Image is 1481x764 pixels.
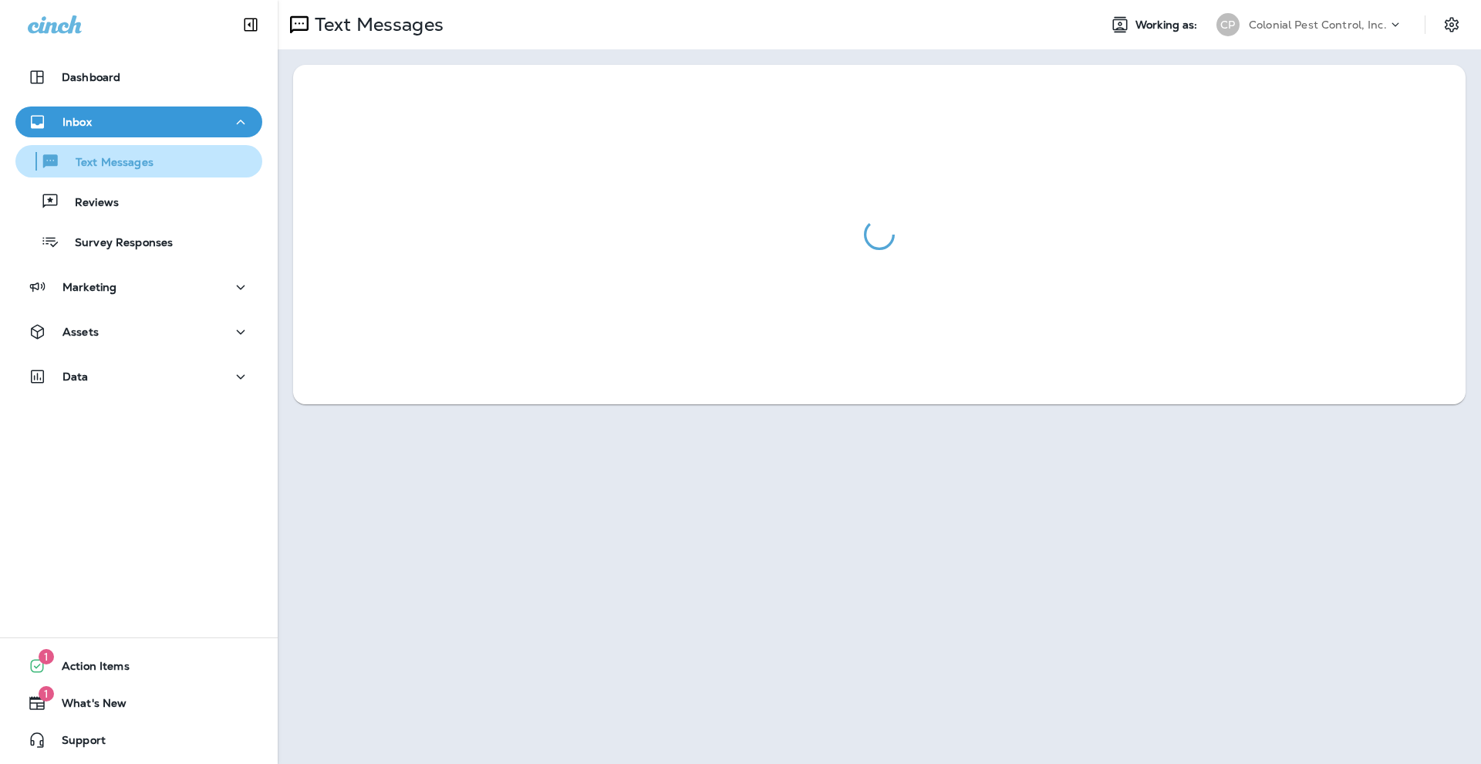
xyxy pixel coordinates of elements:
[1216,13,1240,36] div: CP
[15,62,262,93] button: Dashboard
[62,116,92,128] p: Inbox
[59,236,173,251] p: Survey Responses
[1249,19,1387,31] p: Colonial Pest Control, Inc.
[62,370,89,383] p: Data
[15,272,262,303] button: Marketing
[15,688,262,718] button: 1What's New
[15,225,262,258] button: Survey Responses
[15,145,262,177] button: Text Messages
[46,697,127,715] span: What's New
[62,281,116,293] p: Marketing
[46,660,130,678] span: Action Items
[46,734,106,752] span: Support
[229,9,272,40] button: Collapse Sidebar
[1135,19,1201,32] span: Working as:
[309,13,444,36] p: Text Messages
[62,326,99,338] p: Assets
[15,361,262,392] button: Data
[1438,11,1466,39] button: Settings
[15,651,262,681] button: 1Action Items
[59,196,119,211] p: Reviews
[60,156,153,171] p: Text Messages
[62,71,120,83] p: Dashboard
[15,185,262,218] button: Reviews
[15,106,262,137] button: Inbox
[39,649,54,664] span: 1
[15,725,262,756] button: Support
[39,686,54,701] span: 1
[15,316,262,347] button: Assets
